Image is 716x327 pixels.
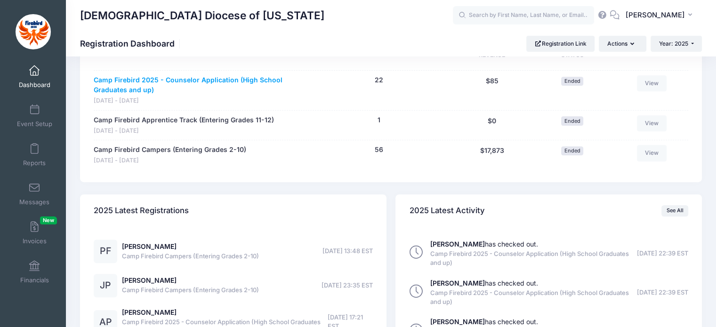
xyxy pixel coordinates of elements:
strong: [PERSON_NAME] [430,279,485,287]
span: Ended [561,77,583,86]
div: $0 [451,115,534,136]
a: Event Setup [12,99,57,132]
h1: Registration Dashboard [80,39,183,48]
a: [PERSON_NAME] [122,276,177,284]
a: Financials [12,255,57,288]
a: View [637,145,667,161]
button: 56 [375,145,383,155]
a: Messages [12,177,57,210]
a: AP [94,319,117,327]
span: Messages [19,198,49,206]
div: JP [94,274,117,297]
span: [DATE] 13:48 EST [322,247,373,256]
a: View [637,75,667,91]
a: See All [661,205,688,216]
a: View [637,115,667,131]
a: PF [94,247,117,255]
span: [PERSON_NAME] [626,10,685,20]
span: Ended [561,116,583,125]
a: Reports [12,138,57,171]
span: Camp Firebird 2025 - Counselor Application (High School Graduates and up) [430,249,634,268]
button: 1 [378,115,380,125]
h4: 2025 Latest Registrations [94,197,189,224]
a: Camp Firebird Apprentice Track (Entering Grades 11-12) [94,115,274,125]
div: $85 [451,75,534,105]
button: 22 [375,75,383,85]
span: [DATE] - [DATE] [94,96,303,105]
span: Ended [561,146,583,155]
span: [DATE] 22:39 EST [637,288,688,297]
span: [DATE] 22:39 EST [637,249,688,258]
span: Camp Firebird Campers (Entering Grades 2-10) [122,286,259,295]
span: Invoices [23,237,47,245]
button: Year: 2025 [651,36,702,52]
a: Camp Firebird 2025 - Counselor Application (High School Graduates and up) [94,75,303,95]
button: Actions [599,36,646,52]
span: Camp Firebird Campers (Entering Grades 2-10) [122,252,259,261]
div: $17,873 [451,145,534,165]
a: Dashboard [12,60,57,93]
a: Registration Link [526,36,595,52]
strong: [PERSON_NAME] [430,318,485,326]
span: New [40,216,57,224]
div: PF [94,239,117,263]
h4: 2025 Latest Activity [410,197,485,224]
a: [PERSON_NAME]has checked out. [430,279,538,287]
h1: [DEMOGRAPHIC_DATA] Diocese of [US_STATE] [80,5,324,26]
strong: [PERSON_NAME] [430,240,485,248]
button: [PERSON_NAME] [619,5,702,26]
input: Search by First Name, Last Name, or Email... [453,6,594,25]
a: [PERSON_NAME] [122,242,177,250]
a: [PERSON_NAME]has checked out. [430,240,538,248]
span: [DATE] - [DATE] [94,156,246,165]
a: InvoicesNew [12,216,57,249]
img: Episcopal Diocese of Missouri [16,14,51,49]
span: Year: 2025 [659,40,688,47]
span: [DATE] - [DATE] [94,127,274,136]
span: Camp Firebird 2025 - Counselor Application (High School Graduates and up) [430,288,634,307]
span: Financials [20,276,49,284]
a: [PERSON_NAME] [122,308,177,316]
span: [DATE] 23:35 EST [322,281,373,290]
a: Camp Firebird Campers (Entering Grades 2-10) [94,145,246,155]
a: [PERSON_NAME]has checked out. [430,318,538,326]
span: Reports [23,159,46,167]
span: Event Setup [17,120,52,128]
a: JP [94,282,117,290]
span: Dashboard [19,81,50,89]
